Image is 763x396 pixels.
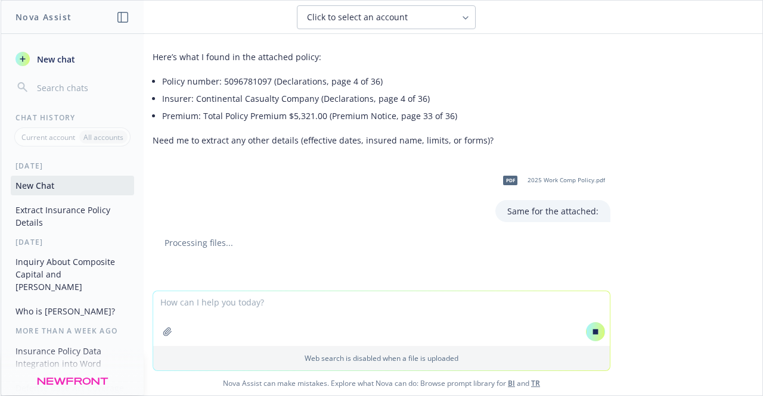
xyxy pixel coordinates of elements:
span: Nova Assist can make mistakes. Explore what Nova can do: Browse prompt library for and [5,371,758,395]
p: Same for the attached: [507,205,598,217]
p: All accounts [83,132,123,142]
p: Current account [21,132,75,142]
p: Here’s what I found in the attached policy: [153,51,494,63]
span: 2025 Work Comp Policy.pdf [528,176,605,184]
div: Chat History [1,113,144,123]
span: Click to select an account [307,11,408,23]
h1: Nova Assist [15,11,72,23]
button: Insurance Policy Data Integration into Word [11,341,134,373]
input: Search chats [35,79,129,96]
button: Click to select an account [297,5,476,29]
button: New chat [11,48,134,70]
li: Insurer: Continental Casualty Company (Declarations, page 4 of 36) [162,90,494,107]
p: Web search is disabled when a file is uploaded [160,353,603,363]
li: Premium: Total Policy Premium $5,321.00 (Premium Notice, page 33 of 36) [162,107,494,124]
div: [DATE] [1,237,144,247]
div: More than a week ago [1,326,144,336]
button: Inquiry About Composite Capital and [PERSON_NAME] [11,252,134,297]
div: [DATE] [1,161,144,171]
button: Extract Insurance Policy Details [11,200,134,232]
button: Who is [PERSON_NAME]? [11,301,134,321]
span: pdf [503,176,517,185]
a: BI [508,378,515,388]
div: Processing files... [153,236,610,249]
p: Need me to extract any other details (effective dates, insured name, limits, or forms)? [153,134,494,146]
div: pdf2025 Work Comp Policy.pdf [495,166,607,195]
span: New chat [35,53,75,66]
a: TR [531,378,540,388]
li: Policy number: 5096781097 (Declarations, page 4 of 36) [162,73,494,90]
button: New Chat [11,176,134,195]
